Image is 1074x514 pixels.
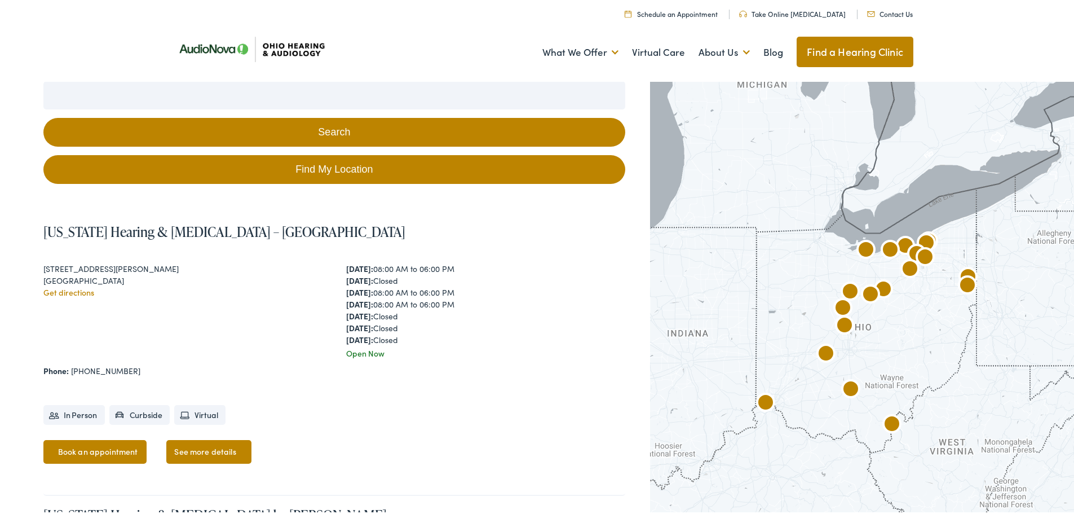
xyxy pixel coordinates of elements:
[867,7,913,16] a: Contact Us
[346,284,373,296] strong: [DATE]:
[739,7,846,16] a: Take Online [MEDICAL_DATA]
[71,363,140,374] a: [PHONE_NUMBER]
[346,308,373,319] strong: [DATE]:
[878,410,905,437] div: AudioNova
[43,116,625,144] button: Search
[812,339,839,366] div: AudioNova
[739,8,747,15] img: Headphones icone to schedule online hearing test in Cincinnati, OH
[625,7,718,16] a: Schedule an Appointment
[346,345,625,357] div: Open Now
[857,280,884,307] div: AudioNova
[43,363,69,374] strong: Phone:
[346,332,373,343] strong: [DATE]:
[954,271,981,298] div: AudioNova
[346,261,625,344] div: 08:00 AM to 06:00 PM Closed 08:00 AM to 06:00 PM 08:00 AM to 06:00 PM Closed Closed Closed
[912,243,939,270] div: AudioNova
[346,273,373,284] strong: [DATE]:
[915,227,942,254] div: Ohio Hearing &#038; Audiology by AudioNova
[837,277,864,304] div: Ohio Hearing & Audiology by AudioNova
[797,34,913,65] a: Find a Hearing Clinic
[43,153,625,182] a: Find My Location
[837,375,864,402] div: AudioNova
[763,29,783,71] a: Blog
[831,311,858,338] div: AudioNova
[43,261,322,273] div: [STREET_ADDRESS][PERSON_NAME]
[166,438,251,462] a: See more details
[867,9,875,15] img: Mail icon representing email contact with Ohio Hearing in Cincinnati, OH
[913,229,940,256] div: AudioNova
[699,29,750,71] a: About Us
[896,254,923,282] div: AudioNova
[852,235,879,262] div: AudioNova
[346,320,373,331] strong: [DATE]:
[542,29,618,71] a: What We Offer
[43,220,405,239] a: [US_STATE] Hearing & [MEDICAL_DATA] – [GEOGRAPHIC_DATA]
[870,275,897,302] div: Ohio Hearing &#038; Audiology by AudioNova
[43,79,625,107] input: Enter your address or zip code
[625,8,631,15] img: Calendar Icon to schedule a hearing appointment in Cincinnati, OH
[346,261,373,272] strong: [DATE]:
[346,296,373,307] strong: [DATE]:
[829,293,856,320] div: AudioNova
[632,29,685,71] a: Virtual Care
[752,388,779,415] div: AudioNova
[43,438,147,462] a: Book an appointment
[43,284,94,296] a: Get directions
[892,231,919,258] div: AudioNova
[174,403,226,423] li: Virtual
[109,403,170,423] li: Curbside
[43,403,105,423] li: In Person
[954,262,982,289] div: AudioNova
[877,235,904,262] div: Ohio Hearing &#038; Audiology &#8211; Amherst
[43,273,322,284] div: [GEOGRAPHIC_DATA]
[903,239,930,266] div: AudioNova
